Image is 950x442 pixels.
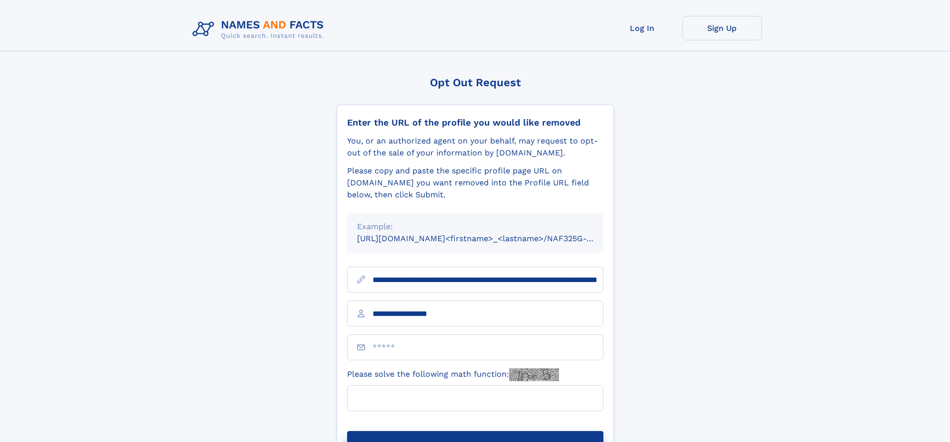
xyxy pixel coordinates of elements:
[337,76,614,89] div: Opt Out Request
[602,16,682,40] a: Log In
[347,368,559,381] label: Please solve the following math function:
[347,135,603,159] div: You, or an authorized agent on your behalf, may request to opt-out of the sale of your informatio...
[357,221,593,233] div: Example:
[347,117,603,128] div: Enter the URL of the profile you would like removed
[682,16,762,40] a: Sign Up
[347,165,603,201] div: Please copy and paste the specific profile page URL on [DOMAIN_NAME] you want removed into the Pr...
[357,234,622,243] small: [URL][DOMAIN_NAME]<firstname>_<lastname>/NAF325G-xxxxxxxx
[189,16,332,43] img: Logo Names and Facts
